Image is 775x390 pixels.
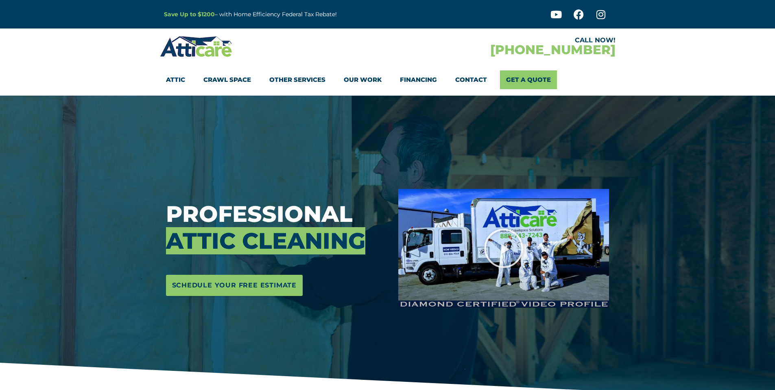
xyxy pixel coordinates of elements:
nav: Menu [166,70,609,89]
a: Get A Quote [500,70,557,89]
span: Attic Cleaning [166,227,365,254]
div: CALL NOW! [388,37,616,44]
a: Schedule Your Free Estimate [166,275,303,296]
div: Play Video [483,228,524,269]
a: Contact [455,70,487,89]
h3: Professional [166,201,386,254]
a: Crawl Space [203,70,251,89]
a: Our Work [344,70,382,89]
a: Save Up to $1200 [164,11,215,18]
a: Financing [400,70,437,89]
span: Schedule Your Free Estimate [172,279,297,292]
a: Attic [166,70,185,89]
p: – with Home Efficiency Federal Tax Rebate! [164,10,428,19]
a: Other Services [269,70,325,89]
